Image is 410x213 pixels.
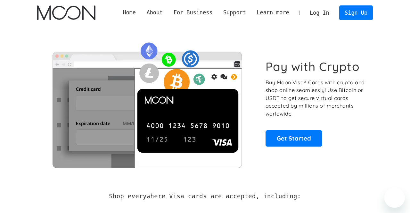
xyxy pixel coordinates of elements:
a: home [37,5,95,20]
iframe: Button to launch messaging window [384,187,405,208]
div: Learn more [257,9,289,17]
div: About [141,9,168,17]
a: Get Started [266,130,322,146]
div: Support [223,9,246,17]
div: Support [218,9,251,17]
h1: Pay with Crypto [266,59,360,74]
div: About [147,9,163,17]
img: Moon Logo [37,5,95,20]
img: Moon Cards let you spend your crypto anywhere Visa is accepted. [37,38,257,168]
h2: Shop everywhere Visa cards are accepted, including: [109,193,301,200]
a: Log In [304,6,334,20]
div: For Business [174,9,212,17]
p: Buy Moon Visa® Cards with crypto and shop online seamlessly! Use Bitcoin or USDT to get secure vi... [266,79,366,118]
a: Sign Up [339,5,373,20]
div: For Business [168,9,218,17]
div: Learn more [251,9,295,17]
a: Home [118,9,141,17]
